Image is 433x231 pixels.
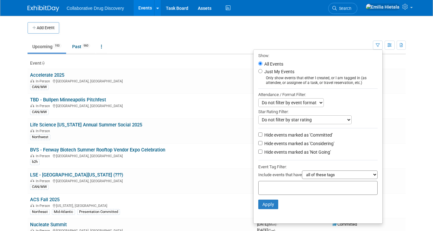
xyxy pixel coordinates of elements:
div: CAN/MW [30,184,49,190]
label: Just My Events [263,68,294,75]
img: In-Person Event [30,104,34,107]
img: ExhibitDay [28,5,59,12]
span: Committed [333,222,357,227]
span: 960 [82,43,90,48]
label: Hide events marked as 'Committed' [263,132,333,138]
a: Life Science [US_STATE] Annual Summer Social 2025 [30,122,142,128]
div: [US_STATE], [GEOGRAPHIC_DATA] [30,203,252,208]
button: Add Event [28,22,59,34]
span: In-Person [36,104,52,108]
div: b2h [30,159,40,165]
div: Mid-Atlantic [52,209,75,215]
a: Sort by Event Name [41,61,45,66]
span: In-Person [36,79,52,83]
a: Upcoming193 [28,41,66,53]
span: 193 [53,43,61,48]
span: In-Person [36,154,52,158]
label: Hide events marked as 'Considering' [263,140,334,147]
span: (Mon) [268,223,276,226]
label: Hide events marked as 'Not Going' [263,149,331,155]
div: CAN/MW [30,84,49,90]
a: Accelerate 2025 [30,72,64,78]
a: Nucleate Summit [30,222,67,228]
div: Attendance / Format Filter: [258,91,378,98]
span: In-Person [36,204,52,208]
a: TBD - Bullpen Minneapolis Pitchfest [30,97,106,103]
span: - [277,222,278,227]
label: All Events [263,62,283,66]
a: ACS Fall 2025 [30,197,60,202]
span: Search [337,6,351,11]
div: [GEOGRAPHIC_DATA], [GEOGRAPHIC_DATA] [30,153,252,158]
div: Only show events that either I created, or I am tagged in (as attendee, or assignee of a task, or... [258,76,378,85]
span: In-Person [36,129,52,133]
a: BVS - Fenway Biotech Summer Rooftop Vendor Expo Celebration [30,147,165,153]
img: In-Person Event [30,154,34,157]
img: In-Person Event [30,204,34,207]
span: [DATE] [257,222,278,227]
div: Presentation Committed [77,209,120,215]
button: Apply [258,200,279,209]
a: Past960 [67,41,95,53]
img: Emilia Hietala [366,3,400,10]
div: Event Tag Filter: [258,163,378,170]
th: Event [28,58,254,69]
a: LSE - [GEOGRAPHIC_DATA][US_STATE] (???) [30,172,123,178]
div: [GEOGRAPHIC_DATA], [GEOGRAPHIC_DATA] [30,178,252,183]
span: In-Person [36,179,52,183]
div: [GEOGRAPHIC_DATA], [GEOGRAPHIC_DATA] [30,103,252,108]
img: In-Person Event [30,179,34,182]
div: Include events that have [258,170,378,181]
div: Show: [258,51,378,59]
div: Star Rating Filter: [258,107,378,115]
img: In-Person Event [30,79,34,82]
div: Northeast [30,209,50,215]
a: Search [328,3,357,14]
span: Collaborative Drug Discovery [67,6,124,11]
div: CAN/MW [30,109,49,115]
div: [GEOGRAPHIC_DATA], [GEOGRAPHIC_DATA] [30,78,252,83]
img: In-Person Event [30,129,34,132]
div: Northwest [30,134,50,140]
